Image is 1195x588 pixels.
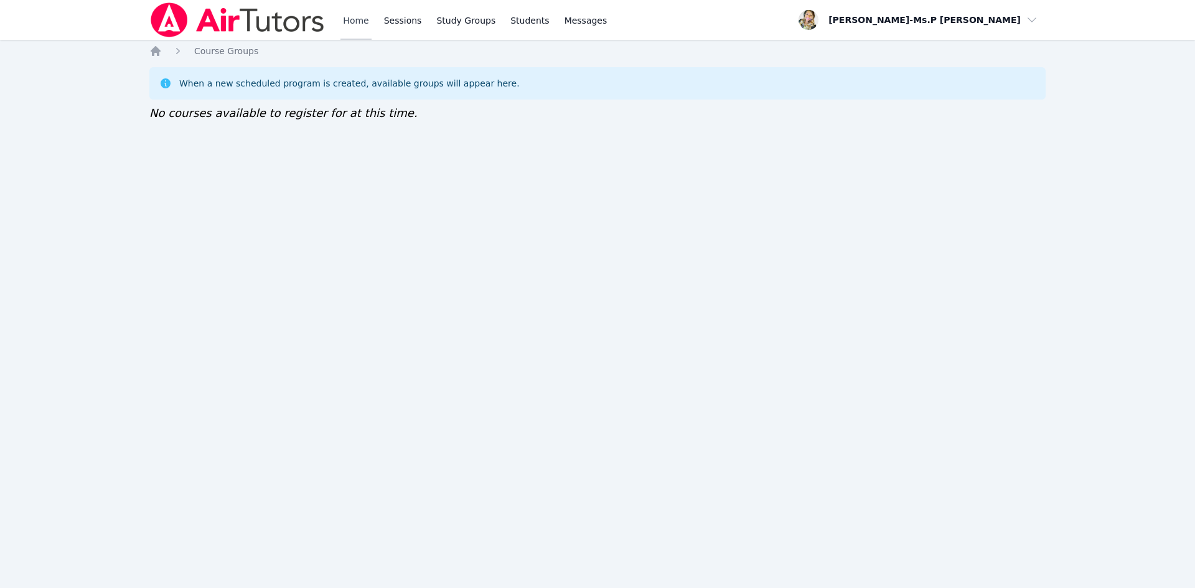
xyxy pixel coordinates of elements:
div: When a new scheduled program is created, available groups will appear here. [179,77,520,90]
span: Course Groups [194,46,258,56]
span: No courses available to register for at this time. [149,106,418,119]
a: Course Groups [194,45,258,57]
img: Air Tutors [149,2,326,37]
span: Messages [565,14,607,27]
nav: Breadcrumb [149,45,1046,57]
